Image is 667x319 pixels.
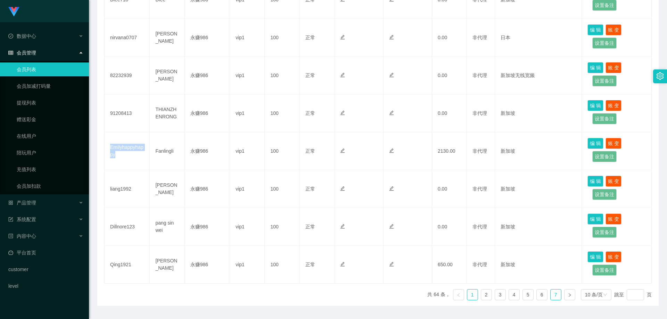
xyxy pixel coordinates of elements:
button: 账 变 [606,176,621,187]
a: 充值列表 [17,162,83,176]
div: 10 条/页 [585,289,603,300]
a: 会员列表 [17,62,83,76]
td: vip1 [230,208,265,246]
td: 100 [265,19,299,57]
td: 永赚986 [185,246,230,284]
button: 账 变 [606,24,621,35]
a: 2 [481,289,492,300]
td: 永赚986 [185,57,230,94]
td: 新加坡 [495,208,582,246]
span: 非代理 [472,110,487,116]
button: 设置备注 [592,151,617,162]
td: 永赚986 [185,19,230,57]
td: 永赚986 [185,94,230,132]
li: 1 [467,289,478,300]
div: 跳至 页 [614,289,652,300]
button: 设置备注 [592,265,617,276]
li: 3 [495,289,506,300]
a: 3 [495,289,505,300]
td: 新加坡 [495,170,582,208]
i: 图标: edit [340,110,345,115]
button: 编 辑 [587,251,603,262]
td: 新加坡无线宽频 [495,57,582,94]
td: [PERSON_NAME] [150,57,184,94]
td: 新加坡 [495,132,582,170]
a: 图标: dashboard平台首页 [8,246,83,260]
td: vip1 [230,132,265,170]
a: 6 [537,289,547,300]
a: 4 [509,289,519,300]
span: 非代理 [472,262,487,267]
td: 100 [265,170,299,208]
i: 图标: edit [340,262,345,267]
img: logo.9652507e.png [8,7,19,17]
span: 正常 [305,73,315,78]
i: 图标: edit [389,35,394,40]
td: [PERSON_NAME] [150,19,184,57]
button: 设置备注 [592,113,617,124]
button: 账 变 [606,213,621,225]
span: 系统配置 [8,217,36,222]
button: 编 辑 [587,213,603,225]
span: 非代理 [472,148,487,154]
td: 100 [265,94,299,132]
td: vip1 [230,246,265,284]
td: 0.00 [432,170,467,208]
i: 图标: profile [8,234,13,238]
td: 0.00 [432,208,467,246]
i: 图标: edit [389,186,394,191]
a: 提现列表 [17,96,83,110]
i: 图标: edit [340,186,345,191]
td: vip1 [230,19,265,57]
a: 陪玩用户 [17,146,83,160]
td: 新加坡 [495,94,582,132]
a: 7 [551,289,561,300]
i: 图标: form [8,217,13,222]
i: 图标: edit [389,148,394,153]
span: 正常 [305,262,315,267]
i: 图标: right [568,293,572,297]
td: Fanlingli [150,132,184,170]
i: 图标: edit [340,35,345,40]
td: pang sin wei [150,208,184,246]
button: 设置备注 [592,75,617,86]
span: 正常 [305,110,315,116]
td: 0.00 [432,19,467,57]
i: 图标: appstore-o [8,200,13,205]
span: 产品管理 [8,200,36,205]
i: 图标: edit [340,148,345,153]
td: [PERSON_NAME] [150,170,184,208]
td: 2130.00 [432,132,467,170]
td: THIANZHENRONG [150,94,184,132]
i: 图标: edit [340,73,345,77]
i: 图标: edit [389,262,394,267]
button: 编 辑 [587,100,603,111]
button: 账 变 [606,251,621,262]
td: 82232939 [105,57,150,94]
td: nirvana0707 [105,19,150,57]
span: 正常 [305,224,315,229]
i: 图标: left [456,293,461,297]
td: 100 [265,57,299,94]
td: 100 [265,246,299,284]
li: 上一页 [453,289,464,300]
td: 0.00 [432,94,467,132]
td: 91208413 [105,94,150,132]
td: 永赚986 [185,132,230,170]
button: 编 辑 [587,138,603,149]
li: 共 64 条， [427,289,450,300]
span: 正常 [305,35,315,40]
i: 图标: setting [656,72,664,80]
a: level [8,279,83,293]
button: 账 变 [606,100,621,111]
button: 编 辑 [587,24,603,35]
td: 100 [265,208,299,246]
a: 赠送彩金 [17,112,83,126]
a: 1 [467,289,478,300]
td: Emilyhappyhappy [105,132,150,170]
span: 会员管理 [8,50,36,56]
li: 2 [481,289,492,300]
span: 非代理 [472,224,487,229]
td: Dillnore123 [105,208,150,246]
td: vip1 [230,170,265,208]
